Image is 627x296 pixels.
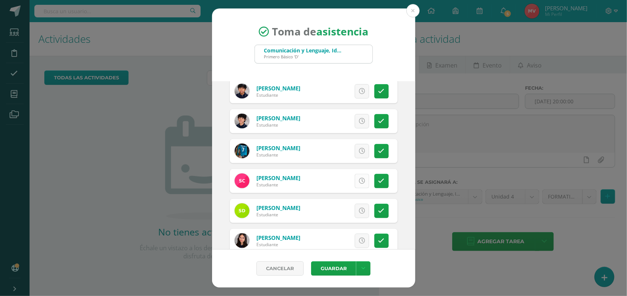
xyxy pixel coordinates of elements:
[256,114,300,122] a: [PERSON_NAME]
[316,25,368,39] strong: asistencia
[235,173,249,188] img: 207aee2fa2570c713dc5a9a7f8aafbb7.png
[256,234,300,241] a: [PERSON_NAME]
[256,182,300,188] div: Estudiante
[235,203,249,218] img: 532ab435ee1e7fca79df8d589e5580b8.png
[256,152,300,158] div: Estudiante
[264,47,342,54] div: Comunicación y Lenguaje, Idioma Español
[235,233,249,248] img: 8b3b435a7bda3387da6cb1d2a6fa637b.png
[235,144,249,158] img: bc664726bd9fc39c06a07a921f6081d9.png
[235,114,249,128] img: 2a7034c8d4545b93b942ca0254afee7b.png
[256,174,300,182] a: [PERSON_NAME]
[256,92,300,98] div: Estudiante
[311,261,356,276] button: Guardar
[264,54,342,59] div: Primero Básico 'D'
[255,45,372,63] input: Busca un grado o sección aquí...
[272,25,368,39] span: Toma de
[406,4,420,17] button: Close (Esc)
[256,122,300,128] div: Estudiante
[256,261,304,276] a: Cancelar
[256,241,300,248] div: Estudiante
[235,84,249,99] img: 6787b1eb56c281abbe76cef96cd9822d.png
[256,144,300,152] a: [PERSON_NAME]
[256,211,300,218] div: Estudiante
[256,85,300,92] a: [PERSON_NAME]
[256,204,300,211] a: [PERSON_NAME]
